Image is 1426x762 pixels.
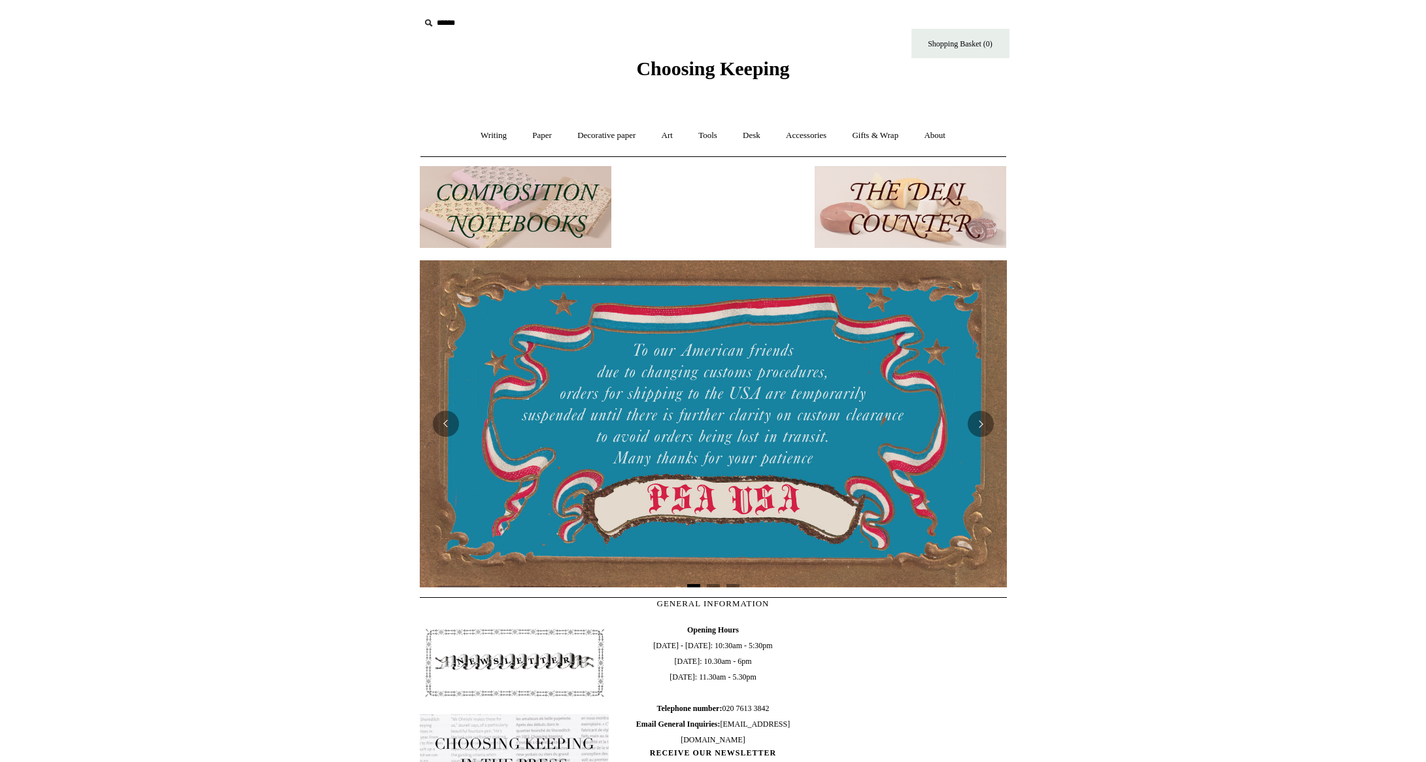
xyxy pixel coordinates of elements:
[840,118,910,153] a: Gifts & Wrap
[636,58,789,79] span: Choosing Keeping
[520,118,564,153] a: Paper
[617,166,809,248] img: New.jpg__PID:f73bdf93-380a-4a35-bcfe-7823039498e1
[433,411,459,437] button: Previous
[657,598,770,608] span: GENERAL INFORMATION
[636,719,790,744] span: [EMAIL_ADDRESS][DOMAIN_NAME]
[618,748,807,759] span: RECEIVE OUR NEWSLETTER
[420,260,1007,587] img: USA PSA .jpg__PID:33428022-6587-48b7-8b57-d7eefc91f15a
[707,584,720,587] button: Page 2
[912,118,957,153] a: About
[687,625,739,634] b: Opening Hours
[618,622,807,748] span: [DATE] - [DATE]: 10:30am - 5:30pm [DATE]: 10.30am - 6pm [DATE]: 11.30am - 5.30pm 020 7613 3842
[719,704,722,713] b: :
[968,411,994,437] button: Next
[469,118,518,153] a: Writing
[657,704,722,713] b: Telephone number
[911,29,1010,58] a: Shopping Basket (0)
[636,68,789,77] a: Choosing Keeping
[566,118,647,153] a: Decorative paper
[726,584,739,587] button: Page 3
[687,118,729,153] a: Tools
[815,166,1006,248] img: The Deli Counter
[420,622,609,703] img: pf-4db91bb9--1305-Newsletter-Button_1200x.jpg
[687,584,700,587] button: Page 1
[650,118,685,153] a: Art
[774,118,838,153] a: Accessories
[731,118,772,153] a: Desk
[636,719,721,729] b: Email General Inquiries:
[420,166,611,248] img: 202302 Composition ledgers.jpg__PID:69722ee6-fa44-49dd-a067-31375e5d54ec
